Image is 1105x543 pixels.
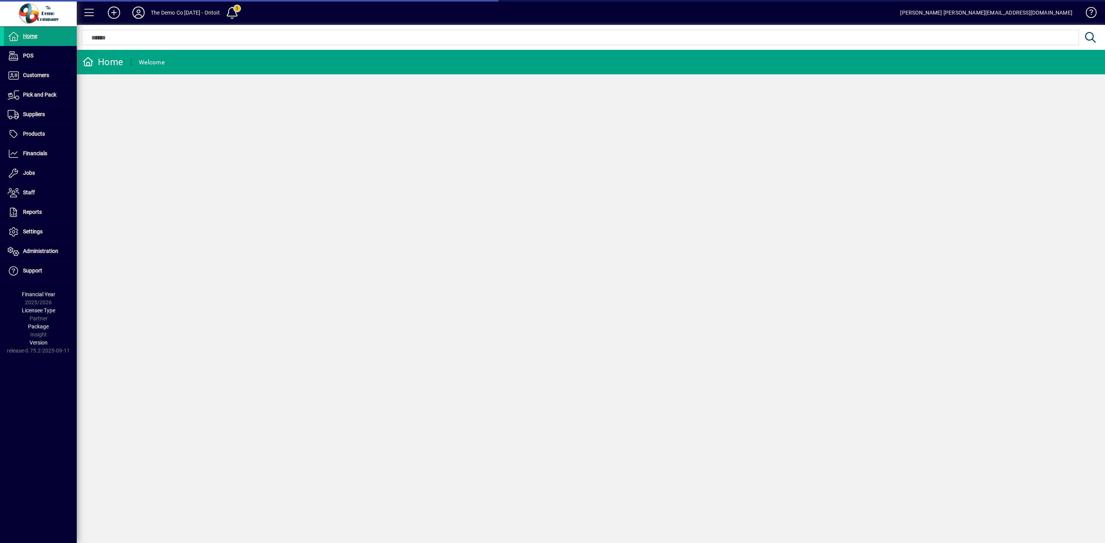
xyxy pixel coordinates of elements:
[4,222,77,241] a: Settings
[139,56,165,69] div: Welcome
[23,33,37,39] span: Home
[4,105,77,124] a: Suppliers
[23,170,35,176] span: Jobs
[23,228,43,235] span: Settings
[23,209,42,215] span: Reports
[151,7,220,19] div: The Demo Co [DATE] - Ontoit
[23,150,47,156] span: Financials
[23,72,49,78] span: Customers
[23,131,45,137] span: Products
[4,144,77,163] a: Financials
[4,203,77,222] a: Reports
[4,261,77,281] a: Support
[82,56,123,68] div: Home
[1080,2,1095,26] a: Knowledge Base
[4,66,77,85] a: Customers
[102,6,126,20] button: Add
[23,111,45,117] span: Suppliers
[23,52,33,59] span: POS
[30,340,48,346] span: Version
[4,183,77,202] a: Staff
[900,7,1072,19] div: [PERSON_NAME] [PERSON_NAME][EMAIL_ADDRESS][DOMAIN_NAME]
[23,267,42,274] span: Support
[23,248,58,254] span: Administration
[23,92,56,98] span: Pick and Pack
[4,85,77,105] a: Pick and Pack
[126,6,151,20] button: Profile
[22,291,55,297] span: Financial Year
[4,125,77,144] a: Products
[4,46,77,66] a: POS
[28,323,49,330] span: Package
[4,164,77,183] a: Jobs
[23,189,35,195] span: Staff
[4,242,77,261] a: Administration
[22,307,55,313] span: Licensee Type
